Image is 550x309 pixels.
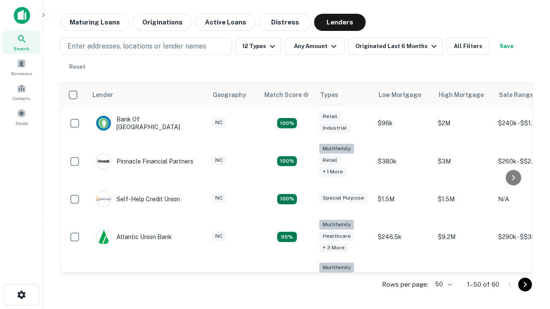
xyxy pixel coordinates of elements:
td: $246.5k [373,215,434,259]
td: $3.2M [434,258,494,302]
div: Pinnacle Financial Partners [96,154,193,169]
div: Low Mortgage [379,90,421,100]
img: picture [96,154,111,169]
div: + 1 more [319,167,346,177]
div: Retail [319,112,341,121]
button: Originations [133,14,192,31]
div: Types [320,90,338,100]
td: $2M [434,107,494,139]
button: Distress [259,14,311,31]
div: Matching Properties: 17, hasApolloMatch: undefined [277,156,297,167]
img: picture [96,192,111,206]
div: Geography [213,90,246,100]
img: picture [96,230,111,244]
div: Matching Properties: 15, hasApolloMatch: undefined [277,118,297,128]
div: Atlantic Union Bank [96,229,172,245]
th: Low Mortgage [373,83,434,107]
button: Lenders [314,14,366,31]
span: Search [14,45,29,52]
div: The Fidelity Bank [96,273,165,288]
button: Enter addresses, locations or lender names [60,38,232,55]
div: High Mortgage [439,90,484,100]
td: $246k [373,258,434,302]
div: Capitalize uses an advanced AI algorithm to match your search with the best lender. The match sco... [264,90,309,100]
div: Healthcare [319,231,354,241]
div: Lender [92,90,113,100]
button: Reset [64,58,91,76]
div: Industrial [319,123,350,133]
td: $1.5M [373,183,434,215]
span: Saved [15,120,28,127]
div: Originated Last 6 Months [355,41,439,51]
a: Saved [3,105,40,128]
div: Multifamily [319,144,354,154]
a: Contacts [3,80,40,103]
div: Self-help Credit Union [96,191,180,207]
div: 50 [432,278,453,291]
button: 12 Types [235,38,281,55]
td: $380k [373,139,434,183]
h6: Match Score [264,90,307,100]
button: Go to next page [518,278,532,291]
img: picture [96,116,111,130]
td: $9.2M [434,215,494,259]
p: Rows per page: [382,279,428,290]
button: All Filters [446,38,489,55]
img: capitalize-icon.png [14,7,30,24]
span: Borrowers [11,70,32,77]
button: Save your search to get updates of matches that match your search criteria. [493,38,520,55]
div: Matching Properties: 9, hasApolloMatch: undefined [277,232,297,242]
th: High Mortgage [434,83,494,107]
div: Bank Of [GEOGRAPHIC_DATA] [96,115,199,131]
div: Multifamily [319,220,354,230]
div: Special Purpose [319,193,367,203]
th: Types [315,83,373,107]
p: Enter addresses, locations or lender names [67,41,206,51]
a: Borrowers [3,55,40,79]
div: NC [212,231,226,241]
div: Sale Range [499,90,534,100]
span: Contacts [13,95,30,102]
div: NC [212,193,226,203]
button: Maturing Loans [60,14,129,31]
a: Search [3,30,40,54]
div: Retail [319,155,341,165]
button: Any Amount [285,38,345,55]
th: Geography [208,83,259,107]
button: Active Loans [196,14,256,31]
div: Matching Properties: 11, hasApolloMatch: undefined [277,194,297,204]
td: $96k [373,107,434,139]
div: NC [212,155,226,165]
div: + 3 more [319,243,348,253]
th: Lender [87,83,208,107]
iframe: Chat Widget [507,240,550,282]
td: $3M [434,139,494,183]
button: Originated Last 6 Months [348,38,443,55]
div: Multifamily [319,263,354,273]
p: 1–50 of 60 [467,279,499,290]
div: NC [212,118,226,127]
td: $1.5M [434,183,494,215]
th: Capitalize uses an advanced AI algorithm to match your search with the best lender. The match sco... [259,83,315,107]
